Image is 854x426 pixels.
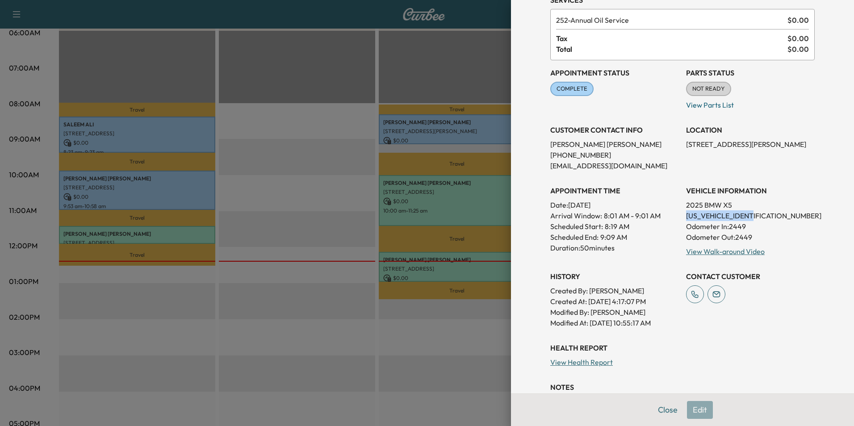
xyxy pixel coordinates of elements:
p: Arrival Window: [550,210,679,221]
p: Odometer Out: 2449 [686,232,815,242]
p: [EMAIL_ADDRESS][DOMAIN_NAME] [550,160,679,171]
a: View Walk-around Video [686,247,765,256]
p: Created By : [PERSON_NAME] [550,285,679,296]
span: Total [556,44,787,54]
p: Date: [DATE] [550,200,679,210]
p: 2025 BMW X5 [686,200,815,210]
span: Tax [556,33,787,44]
h3: Parts Status [686,67,815,78]
p: Odometer In: 2449 [686,221,815,232]
h3: CUSTOMER CONTACT INFO [550,125,679,135]
p: Scheduled Start: [550,221,603,232]
h3: APPOINTMENT TIME [550,185,679,196]
p: 8:19 AM [605,221,629,232]
p: Scheduled End: [550,232,599,242]
p: 9:09 AM [600,232,627,242]
h3: CONTACT CUSTOMER [686,271,815,282]
p: Modified By : [PERSON_NAME] [550,307,679,317]
span: 8:01 AM - 9:01 AM [604,210,661,221]
h3: VEHICLE INFORMATION [686,185,815,196]
p: [STREET_ADDRESS][PERSON_NAME] [686,139,815,150]
p: Modified At : [DATE] 10:55:17 AM [550,317,679,328]
span: $ 0.00 [787,44,809,54]
span: $ 0.00 [787,33,809,44]
p: Duration: 50 minutes [550,242,679,253]
h3: History [550,271,679,282]
span: $ 0.00 [787,15,809,25]
h3: Health Report [550,342,815,353]
a: View Health Report [550,358,613,367]
p: [PHONE_NUMBER] [550,150,679,160]
p: Created At : [DATE] 4:17:07 PM [550,296,679,307]
p: [PERSON_NAME] [PERSON_NAME] [550,139,679,150]
span: NOT READY [687,84,730,93]
p: View Parts List [686,96,815,110]
button: Close [652,401,683,419]
h3: LOCATION [686,125,815,135]
h3: NOTES [550,382,815,393]
span: Annual Oil Service [556,15,784,25]
span: COMPLETE [551,84,593,93]
h3: Appointment Status [550,67,679,78]
p: [US_VEHICLE_IDENTIFICATION_NUMBER] [686,210,815,221]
